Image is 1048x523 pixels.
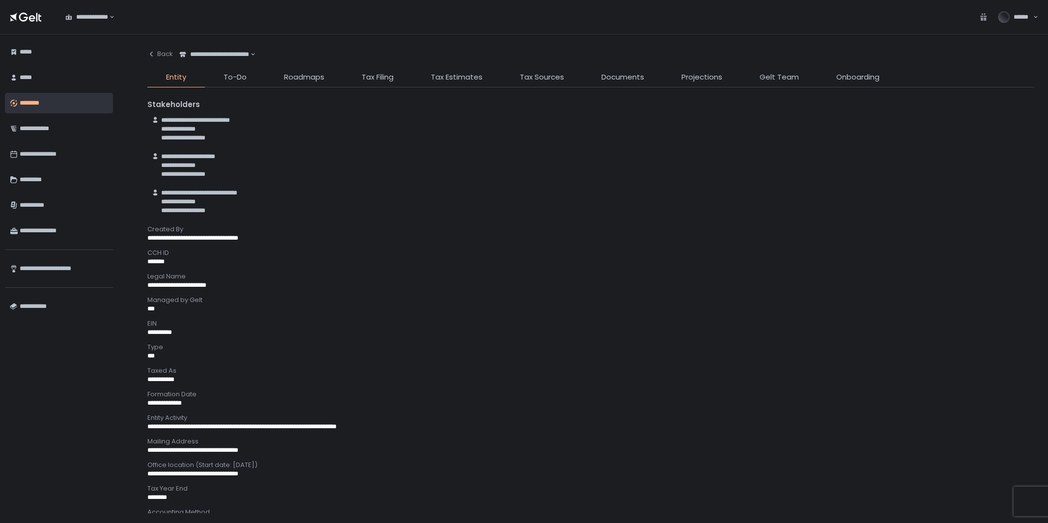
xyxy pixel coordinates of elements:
[147,248,1034,257] div: CCH ID
[147,99,1034,110] div: Stakeholders
[147,366,1034,375] div: Taxed As
[147,343,1034,352] div: Type
[147,390,1034,399] div: Formation Date
[431,72,482,83] span: Tax Estimates
[249,50,250,59] input: Search for option
[166,72,186,83] span: Entity
[224,72,247,83] span: To-Do
[147,437,1034,446] div: Mailing Address
[147,413,1034,422] div: Entity Activity
[147,461,1034,469] div: Office location (Start date: [DATE])
[601,72,644,83] span: Documents
[147,319,1034,328] div: EIN
[59,7,114,28] div: Search for option
[173,44,255,65] div: Search for option
[147,508,1034,517] div: Accounting Method
[147,296,1034,304] div: Managed by Gelt
[836,72,879,83] span: Onboarding
[520,72,564,83] span: Tax Sources
[147,272,1034,281] div: Legal Name
[147,484,1034,493] div: Tax Year End
[760,72,799,83] span: Gelt Team
[108,12,109,22] input: Search for option
[147,44,173,64] button: Back
[147,50,173,58] div: Back
[362,72,394,83] span: Tax Filing
[147,225,1034,234] div: Created By
[681,72,722,83] span: Projections
[284,72,324,83] span: Roadmaps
